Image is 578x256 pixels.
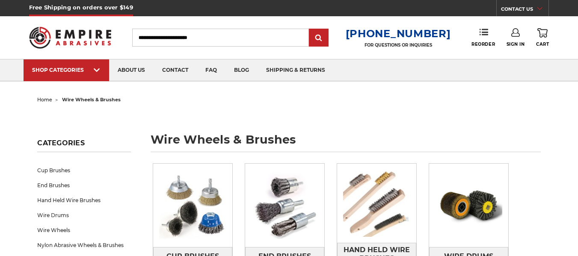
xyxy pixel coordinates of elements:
img: Wire Drums [429,166,508,245]
img: Empire Abrasives [29,21,111,53]
span: Cart [536,41,549,47]
h1: wire wheels & brushes [151,134,541,152]
div: SHOP CATEGORIES [32,67,101,73]
a: shipping & returns [258,59,334,81]
a: End Brushes [37,178,130,193]
a: home [37,97,52,103]
img: Cup Brushes [153,166,232,245]
img: End Brushes [245,166,324,245]
a: Reorder [471,28,495,47]
a: about us [109,59,154,81]
a: Cart [536,28,549,47]
span: Sign In [507,41,525,47]
a: [PHONE_NUMBER] [346,27,451,40]
img: Hand Held Wire Brushes [337,164,416,243]
a: CONTACT US [501,4,548,16]
span: wire wheels & brushes [62,97,121,103]
a: contact [154,59,197,81]
a: Cup Brushes [37,163,130,178]
p: FOR QUESTIONS OR INQUIRIES [346,42,451,48]
h5: Categories [37,139,130,152]
span: Reorder [471,41,495,47]
a: faq [197,59,225,81]
a: Nylon Abrasive Wheels & Brushes [37,238,130,253]
a: blog [225,59,258,81]
a: Hand Held Wire Brushes [37,193,130,208]
input: Submit [310,29,327,47]
a: Wire Drums [37,208,130,223]
a: Wire Wheels [37,223,130,238]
